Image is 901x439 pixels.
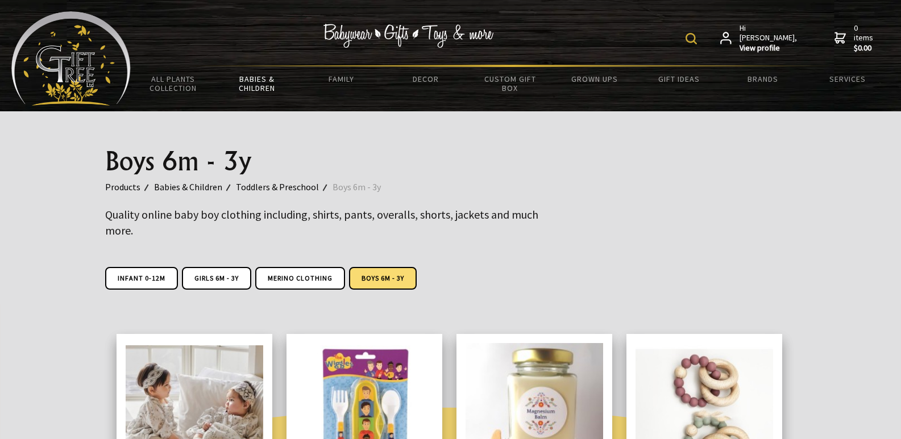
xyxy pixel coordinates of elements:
a: Babies & Children [154,179,236,194]
strong: $0.00 [854,43,875,53]
a: Products [105,179,154,194]
a: Boys 6m - 3y [333,179,395,194]
a: Custom Gift Box [468,67,552,100]
a: Services [805,67,890,91]
img: Babyware - Gifts - Toys and more... [11,11,131,106]
a: All Plants Collection [131,67,215,100]
span: Hi [PERSON_NAME], [740,23,798,53]
span: 0 items [854,23,875,53]
img: Babywear - Gifts - Toys & more [323,24,493,48]
a: Hi [PERSON_NAME],View profile [720,23,798,53]
a: Babies & Children [215,67,299,100]
a: 0 items$0.00 [834,23,875,53]
a: Family [300,67,384,91]
a: Grown Ups [553,67,637,91]
h1: Boys 6m - 3y [105,148,796,175]
a: Decor [384,67,468,91]
a: Toddlers & Preschool [236,179,333,194]
big: Quality online baby boy clothing including, shirts, pants, overalls, shorts, jackets and much more. [105,207,538,237]
a: Merino Clothing [255,267,345,290]
a: Infant 0-12m [105,267,178,290]
a: Gift Ideas [637,67,721,91]
img: product search [686,33,697,44]
strong: View profile [740,43,798,53]
a: Girls 6m - 3y [182,267,251,290]
a: Boys 6m - 3y [349,267,417,290]
a: Brands [721,67,805,91]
